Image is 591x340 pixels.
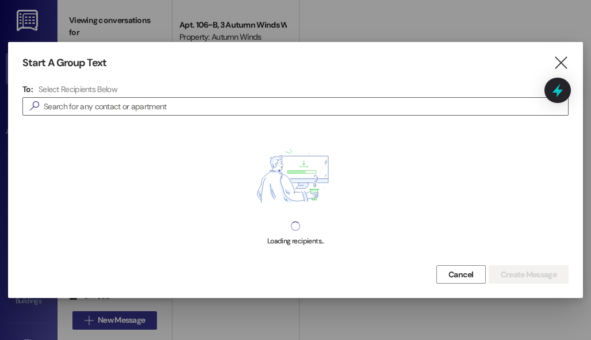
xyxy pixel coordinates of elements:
i:  [553,57,569,69]
span: Create Message [501,269,557,281]
div: Loading recipients... [267,235,324,247]
span: Cancel [448,269,474,281]
input: Search for any contact or apartment [44,98,568,114]
button: Create Message [489,265,569,284]
h4: Select Recipients Below [39,84,117,94]
i:  [25,100,44,112]
button: Cancel [436,265,486,284]
h3: Start A Group Text [22,56,106,70]
h3: To: [22,84,33,94]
